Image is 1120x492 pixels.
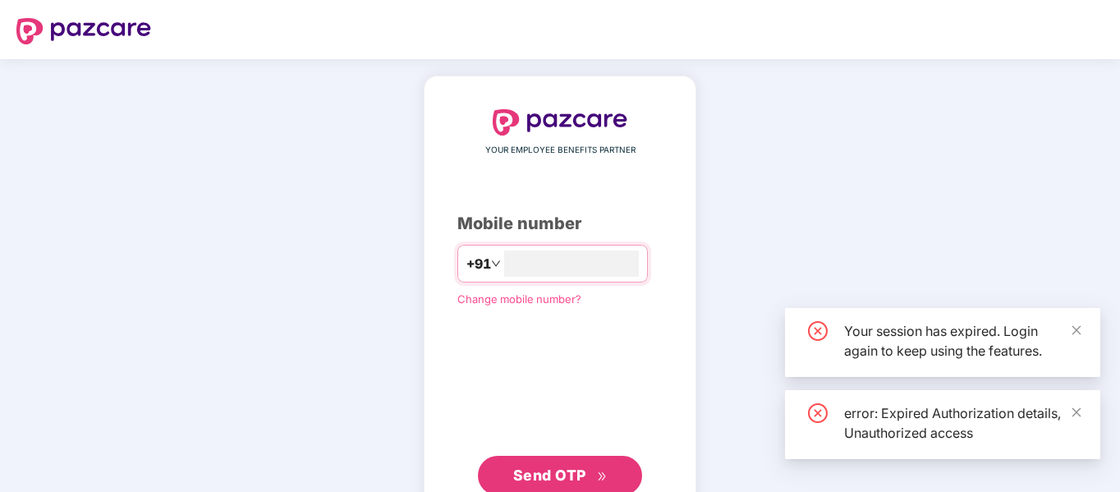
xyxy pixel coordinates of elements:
div: error: Expired Authorization details, Unauthorized access [844,403,1081,443]
img: logo [16,18,151,44]
span: close-circle [808,321,828,341]
span: down [491,259,501,269]
span: close [1071,407,1082,418]
div: Your session has expired. Login again to keep using the features. [844,321,1081,361]
span: +91 [466,254,491,274]
span: Send OTP [513,467,586,484]
a: Change mobile number? [457,292,581,306]
span: close [1071,324,1082,336]
span: YOUR EMPLOYEE BENEFITS PARTNER [485,144,636,157]
span: close-circle [808,403,828,423]
div: Mobile number [457,211,663,237]
span: double-right [597,471,608,482]
img: logo [493,109,627,136]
